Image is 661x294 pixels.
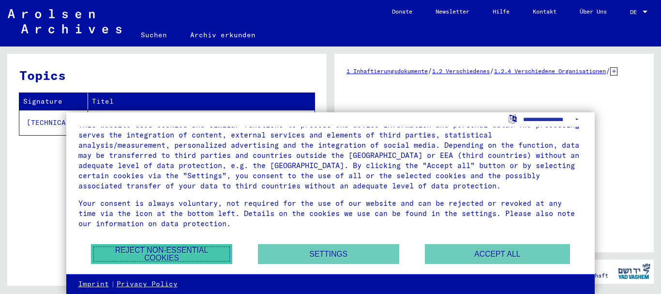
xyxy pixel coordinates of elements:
[616,259,652,283] img: yv_logo.png
[346,100,642,143] h1: N-P
[432,67,490,75] a: 1.2 Verschiedenes
[425,244,570,264] button: Accept all
[19,66,314,85] h3: Topics
[78,120,583,191] div: This website uses cookies and similar functions to process end device information and personal da...
[346,67,428,75] a: 1 Inhaftierungsdokumente
[129,23,179,46] a: Suchen
[88,110,315,135] td: N-P
[19,93,88,110] th: Signature
[630,9,641,15] span: DE
[494,67,606,75] a: 1.2.4 Verschiedene Organisationen
[490,66,494,75] span: /
[19,110,88,135] td: [TECHNICAL_ID]
[179,23,267,46] a: Archiv erkunden
[258,244,399,264] button: Settings
[8,9,121,33] img: Arolsen_neg.svg
[117,279,178,289] a: Privacy Policy
[78,198,583,229] div: Your consent is always voluntary, not required for the use of our website and can be rejected or ...
[78,279,109,289] a: Imprint
[606,66,610,75] span: /
[88,93,315,110] th: Titel
[91,244,232,264] button: Reject non-essential cookies
[428,66,432,75] span: /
